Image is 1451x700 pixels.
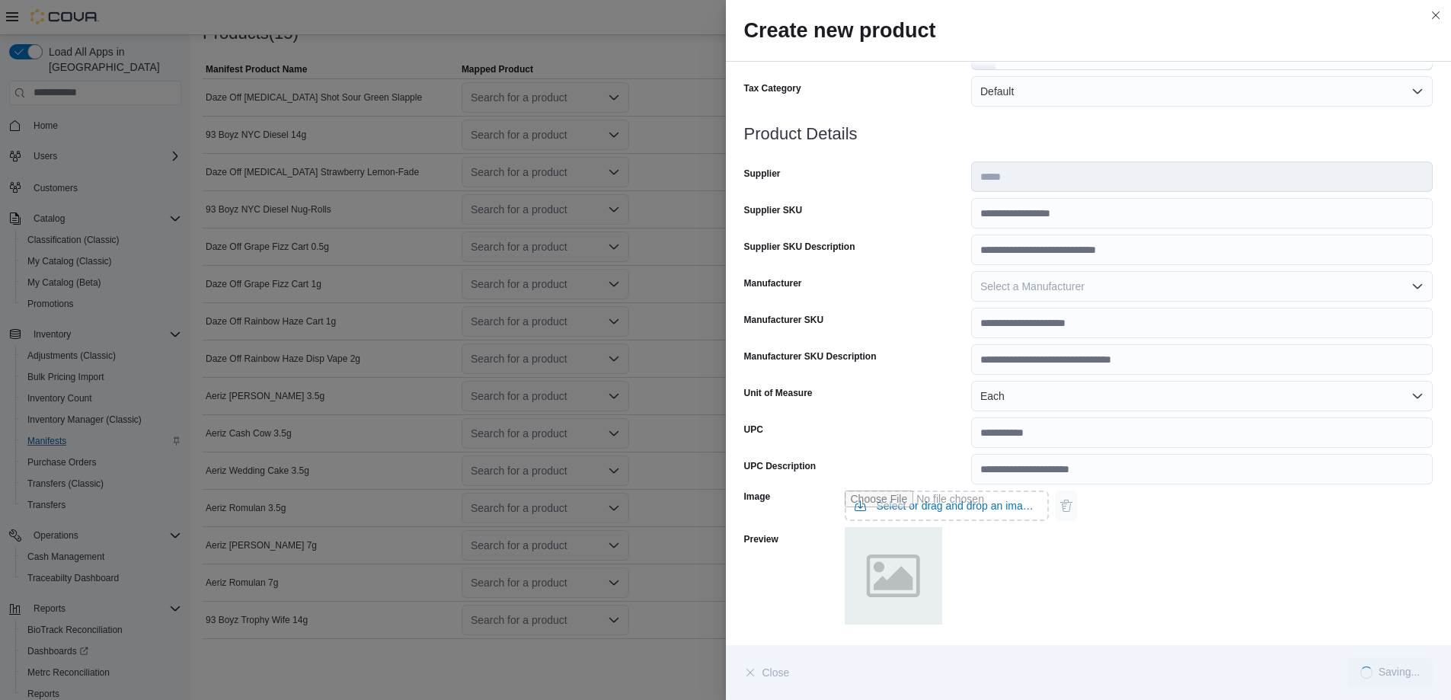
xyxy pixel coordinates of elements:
button: Default [971,76,1433,107]
label: Supplier SKU [744,204,803,216]
img: placeholder.png [845,527,942,625]
span: Select a Manufacturer [980,280,1085,292]
input: Use aria labels when no actual label is in use [845,491,1049,521]
label: Supplier [744,168,781,180]
label: Preview [744,533,778,545]
label: Manufacturer SKU [744,314,824,326]
label: UPC Description [744,460,817,472]
label: Unit of Measure [744,387,813,399]
label: Manufacturer SKU Description [744,350,877,363]
button: Select a Manufacturer [971,271,1433,302]
h2: Create new product [744,18,1433,43]
button: LoadingSaving... [1347,657,1433,688]
h3: Product Details [744,125,1433,143]
span: Loading [1359,665,1374,680]
label: Image [744,491,771,503]
div: Saving... [1379,666,1420,679]
label: Tax Category [744,82,801,94]
span: Close [762,665,790,680]
button: Each [971,381,1433,411]
label: Supplier SKU Description [744,241,855,253]
button: Close [744,657,790,688]
label: Manufacturer [744,277,802,289]
button: Close this dialog [1427,6,1445,24]
label: UPC [744,424,763,436]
